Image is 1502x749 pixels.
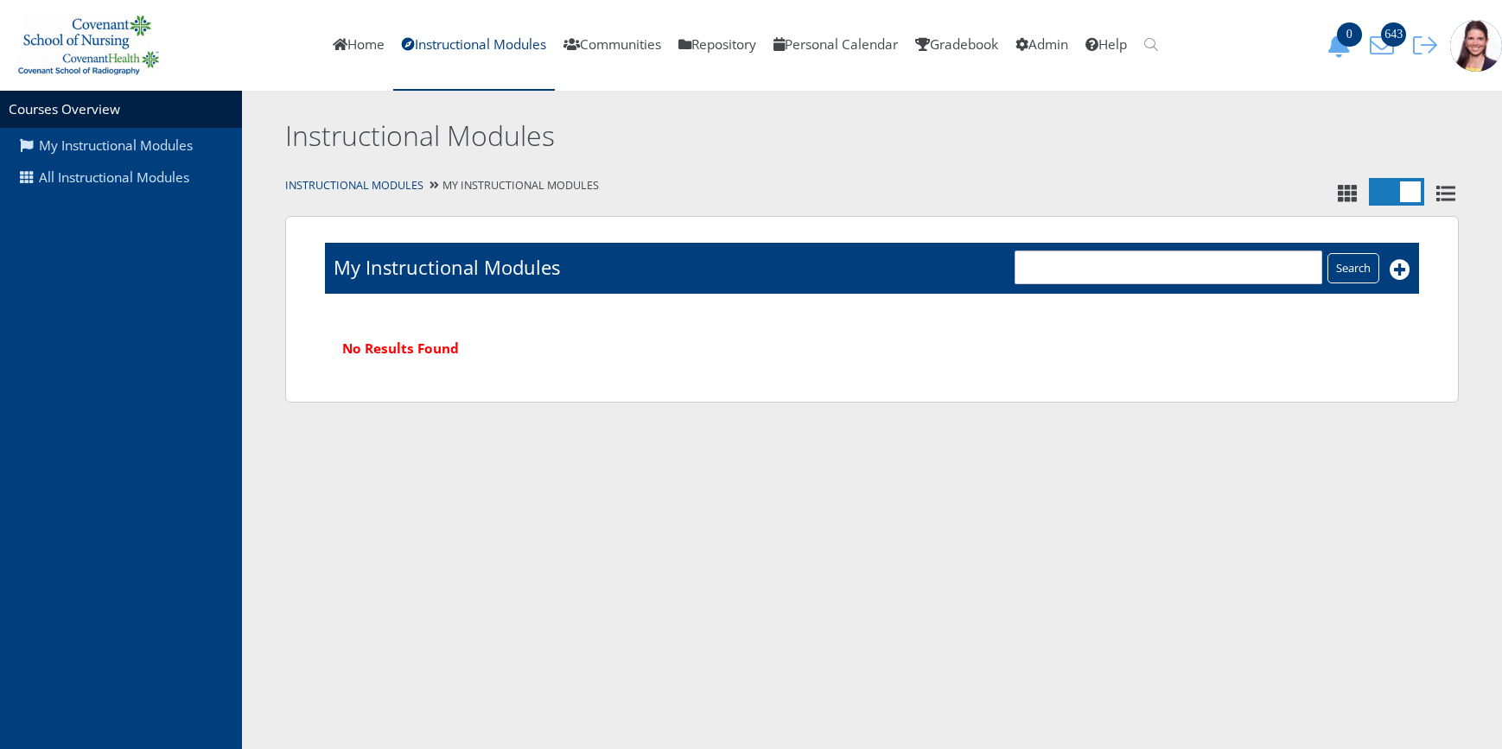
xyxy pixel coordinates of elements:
[285,178,423,193] a: Instructional Modules
[285,117,1198,156] h2: Instructional Modules
[1450,20,1502,72] img: 1943_125_125.jpg
[1364,33,1407,58] button: 643
[1321,35,1364,54] a: 0
[325,321,1419,376] div: No Results Found
[9,100,120,118] a: Courses Overview
[1433,184,1459,203] i: List
[1321,33,1364,58] button: 0
[1327,253,1379,283] input: Search
[1381,22,1406,47] span: 643
[1334,184,1360,203] i: Tile
[242,174,1502,199] div: My Instructional Modules
[1364,35,1407,54] a: 643
[1337,22,1362,47] span: 0
[334,254,560,281] h1: My Instructional Modules
[1390,259,1410,280] i: Add New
